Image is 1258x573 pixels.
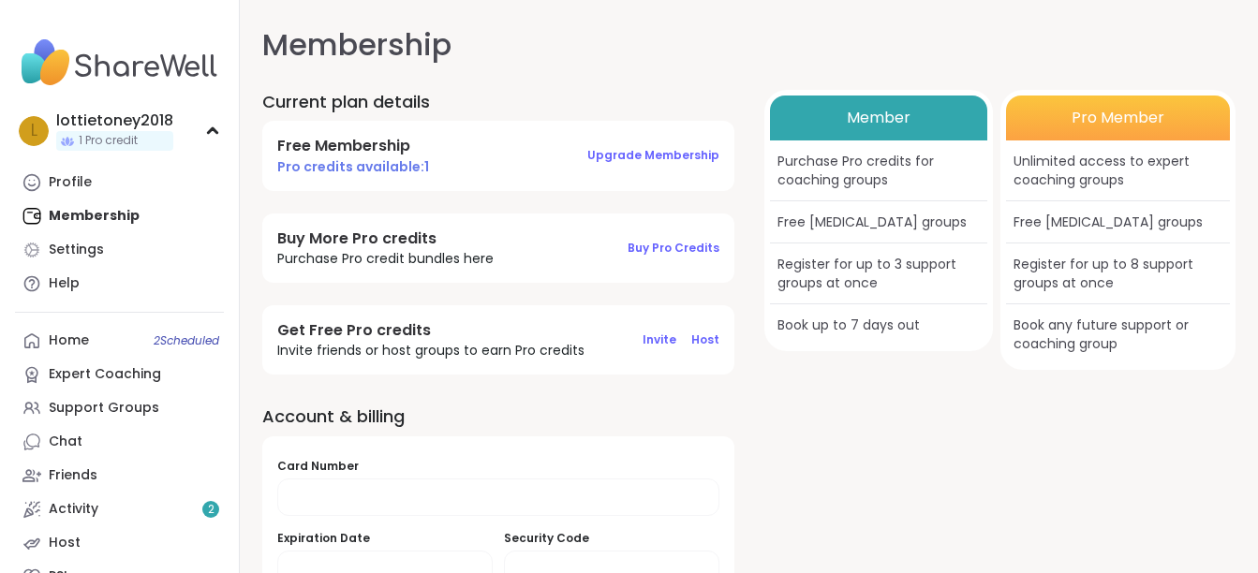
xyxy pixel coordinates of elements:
[628,240,719,256] span: Buy Pro Credits
[49,433,82,451] div: Chat
[15,358,224,391] a: Expert Coaching
[1006,243,1230,304] div: Register for up to 8 support groups at once
[49,399,159,418] div: Support Groups
[587,147,719,163] span: Upgrade Membership
[504,531,719,547] h5: Security Code
[1006,304,1230,364] div: Book any future support or coaching group
[15,526,224,560] a: Host
[79,133,138,149] span: 1 Pro credit
[262,404,734,428] h2: Account & billing
[643,331,676,347] span: Invite
[277,228,494,249] h4: Buy More Pro credits
[15,233,224,267] a: Settings
[277,459,719,475] h5: Card Number
[49,331,89,350] div: Home
[15,391,224,425] a: Support Groups
[49,274,80,293] div: Help
[1006,201,1230,243] div: Free [MEDICAL_DATA] groups
[691,320,719,360] button: Host
[293,491,703,507] iframe: Secure card number input frame
[643,320,676,360] button: Invite
[262,22,1236,67] h1: Membership
[262,90,734,113] h2: Current plan details
[154,333,219,348] span: 2 Scheduled
[31,119,37,143] span: l
[49,173,92,192] div: Profile
[15,267,224,301] a: Help
[770,95,988,140] div: Member
[49,500,98,519] div: Activity
[208,502,215,518] span: 2
[277,320,585,341] h4: Get Free Pro credits
[49,365,161,384] div: Expert Coaching
[587,136,719,175] button: Upgrade Membership
[49,534,81,552] div: Host
[1006,140,1230,201] div: Unlimited access to expert coaching groups
[49,466,97,485] div: Friends
[1006,95,1230,140] div: Pro Member
[56,110,173,131] div: lottietoney2018
[15,459,224,492] a: Friends
[15,324,224,358] a: Home2Scheduled
[628,228,719,268] button: Buy Pro Credits
[770,140,988,201] div: Purchase Pro credits for coaching groups
[15,425,224,459] a: Chat
[49,241,104,259] div: Settings
[277,136,429,156] h4: Free Membership
[15,492,224,526] a: Activity2
[15,30,224,95] img: ShareWell Nav Logo
[770,304,988,345] div: Book up to 7 days out
[15,166,224,199] a: Profile
[277,341,585,360] span: Invite friends or host groups to earn Pro credits
[277,249,494,268] span: Purchase Pro credit bundles here
[770,201,988,243] div: Free [MEDICAL_DATA] groups
[770,243,988,304] div: Register for up to 3 support groups at once
[277,531,493,547] h5: Expiration Date
[691,331,719,347] span: Host
[277,157,429,176] span: Pro credits available: 1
